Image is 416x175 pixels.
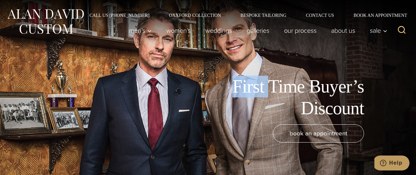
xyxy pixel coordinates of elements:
a: Oxxford Collection [159,13,231,18]
a: book an appointment [273,124,364,143]
button: Men’s sub menu toggle [122,24,159,37]
a: Our Process [277,24,324,37]
h1: First Time Buyer’s Discount [218,76,364,119]
a: Bespoke Tailoring [231,13,296,18]
button: View Search Form [394,23,409,38]
span: book an appointment [290,129,347,138]
a: weddings [198,24,240,37]
a: Women’s [159,24,198,37]
img: Alan David Custom [6,7,84,36]
nav: Primary Navigation [122,24,391,37]
a: Call Us [PHONE_NUMBER] [80,13,159,18]
a: Contact Us [296,13,344,18]
a: Galleries [240,24,277,37]
a: Book an Appointment [344,13,409,18]
button: Sale sub menu toggle [363,24,391,37]
iframe: Opens a widget where you can chat to one of our agents [374,156,409,172]
a: About Us [324,24,363,37]
nav: Secondary Navigation [80,13,409,18]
